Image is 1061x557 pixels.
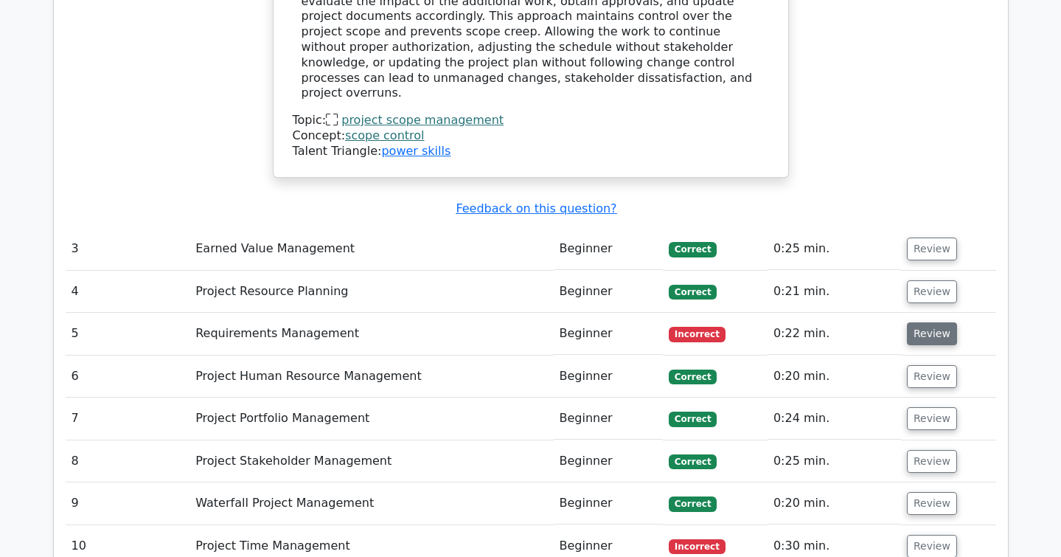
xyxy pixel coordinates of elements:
td: 8 [66,440,190,482]
td: Project Stakeholder Management [189,440,553,482]
span: Correct [669,412,717,426]
td: Beginner [554,271,663,313]
td: Project Human Resource Management [189,356,553,398]
td: 9 [66,482,190,525]
td: 4 [66,271,190,313]
span: Incorrect [669,327,726,342]
a: power skills [381,144,451,158]
td: 0:21 min. [768,271,901,313]
button: Review [907,280,957,303]
td: Beginner [554,228,663,270]
td: 0:24 min. [768,398,901,440]
span: Correct [669,242,717,257]
span: Correct [669,370,717,384]
button: Review [907,492,957,515]
td: Beginner [554,482,663,525]
td: Project Resource Planning [189,271,553,313]
td: 0:25 min. [768,440,901,482]
td: Beginner [554,398,663,440]
td: 0:22 min. [768,313,901,355]
span: Correct [669,497,717,511]
td: 0:20 min. [768,482,901,525]
td: Requirements Management [189,313,553,355]
td: 7 [66,398,190,440]
span: Incorrect [669,539,726,554]
td: 0:25 min. [768,228,901,270]
td: 0:20 min. [768,356,901,398]
button: Review [907,450,957,473]
div: Concept: [293,128,769,144]
span: Correct [669,285,717,300]
button: Review [907,238,957,260]
div: Talent Triangle: [293,113,769,159]
td: 3 [66,228,190,270]
td: Project Portfolio Management [189,398,553,440]
span: Correct [669,454,717,469]
td: 5 [66,313,190,355]
button: Review [907,365,957,388]
td: Waterfall Project Management [189,482,553,525]
button: Review [907,322,957,345]
button: Review [907,407,957,430]
td: Beginner [554,313,663,355]
a: Feedback on this question? [456,201,616,215]
td: Earned Value Management [189,228,553,270]
td: Beginner [554,356,663,398]
a: scope control [345,128,424,142]
td: Beginner [554,440,663,482]
a: project scope management [341,113,504,127]
div: Topic: [293,113,769,128]
td: 6 [66,356,190,398]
